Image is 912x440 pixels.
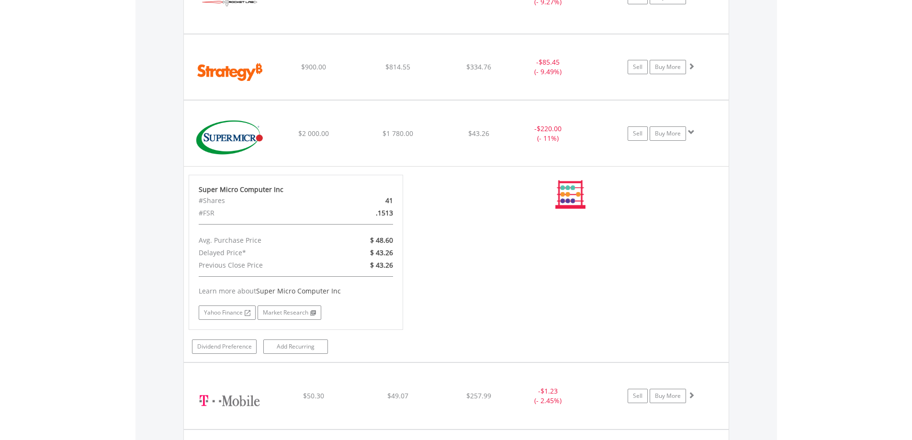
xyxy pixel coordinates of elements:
span: $50.30 [303,391,324,400]
div: - (- 11%) [512,124,585,143]
span: $ 48.60 [370,236,393,245]
span: $ 43.26 [370,260,393,270]
span: $85.45 [539,57,560,67]
span: $49.07 [387,391,408,400]
div: - (- 2.45%) [512,386,585,406]
span: $43.26 [468,129,489,138]
a: Sell [628,60,648,74]
span: $900.00 [301,62,326,71]
span: $2 000.00 [298,129,329,138]
div: - (- 9.49%) [512,57,585,77]
div: Previous Close Price [191,259,331,271]
img: EQU.US.TMUS.png [189,375,271,427]
img: EQU.US.SMCI.png [189,113,271,164]
a: Yahoo Finance [199,305,256,320]
span: $220.00 [537,124,562,133]
span: $ 43.26 [370,248,393,257]
a: Sell [628,389,648,403]
span: $1.23 [540,386,558,395]
a: Add Recurring [263,339,328,354]
img: EQU.US.MSTR.png [189,46,271,98]
div: Super Micro Computer Inc [199,185,393,194]
a: Market Research [258,305,321,320]
div: Delayed Price* [191,247,331,259]
div: #FSR [191,207,331,219]
div: .1513 [330,207,400,219]
div: Learn more about [199,286,393,296]
span: Super Micro Computer Inc [256,286,341,295]
a: Sell [628,126,648,141]
span: $334.76 [466,62,491,71]
span: $257.99 [466,391,491,400]
a: Buy More [650,60,686,74]
div: #Shares [191,194,331,207]
span: $1 780.00 [383,129,413,138]
a: Buy More [650,389,686,403]
span: $814.55 [385,62,410,71]
a: Buy More [650,126,686,141]
div: 41 [330,194,400,207]
div: Avg. Purchase Price [191,234,331,247]
a: Dividend Preference [192,339,257,354]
